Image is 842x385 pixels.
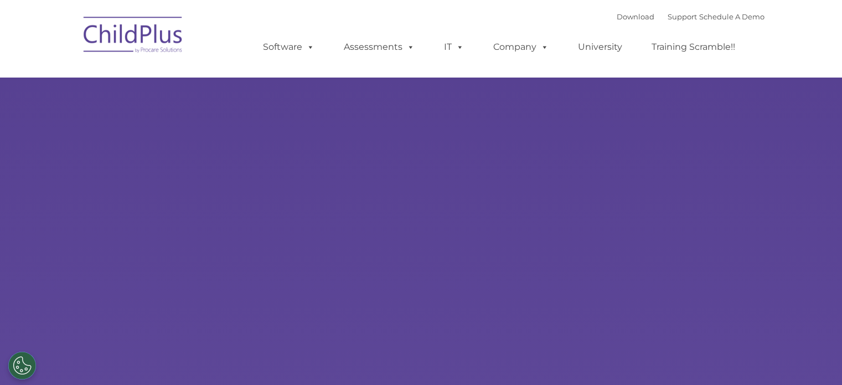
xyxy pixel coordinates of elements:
a: University [567,36,633,58]
a: Download [617,12,654,21]
a: Schedule A Demo [699,12,764,21]
a: Software [252,36,326,58]
a: Training Scramble!! [640,36,746,58]
img: ChildPlus by Procare Solutions [78,9,189,64]
a: Support [668,12,697,21]
button: Cookies Settings [8,352,36,379]
a: IT [433,36,475,58]
a: Company [482,36,560,58]
font: | [617,12,764,21]
a: Assessments [333,36,426,58]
